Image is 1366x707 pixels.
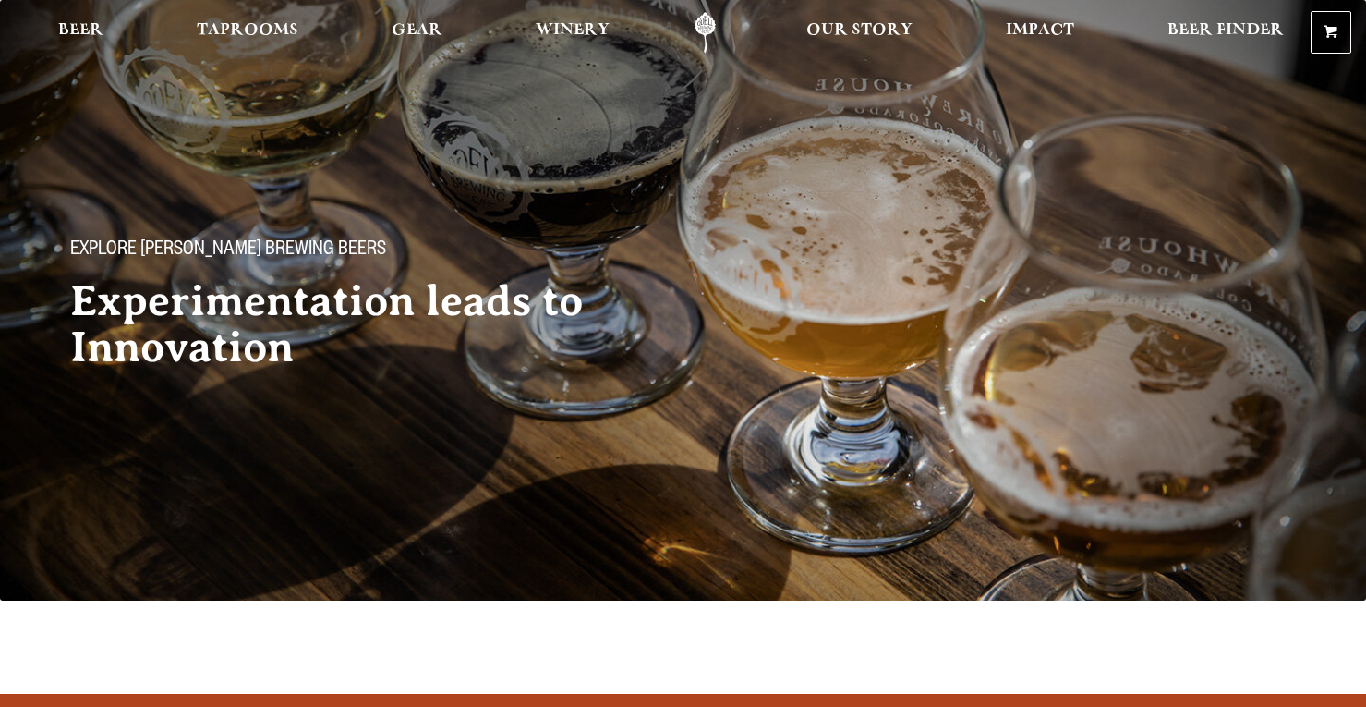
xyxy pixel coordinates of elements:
[536,23,610,38] span: Winery
[70,278,647,371] h2: Experimentation leads to Innovation
[185,12,310,54] a: Taprooms
[671,12,740,54] a: Odell Home
[197,23,298,38] span: Taprooms
[392,23,442,38] span: Gear
[806,23,913,38] span: Our Story
[1155,12,1296,54] a: Beer Finder
[524,12,622,54] a: Winery
[794,12,925,54] a: Our Story
[1006,23,1074,38] span: Impact
[70,239,386,263] span: Explore [PERSON_NAME] Brewing Beers
[994,12,1086,54] a: Impact
[380,12,454,54] a: Gear
[58,23,103,38] span: Beer
[46,12,115,54] a: Beer
[1167,23,1284,38] span: Beer Finder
